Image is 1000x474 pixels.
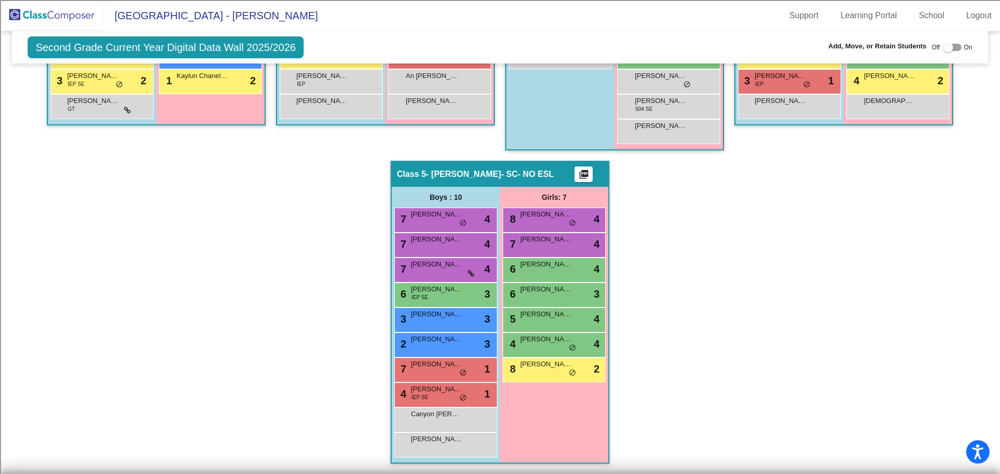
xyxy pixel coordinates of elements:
[484,211,490,227] span: 4
[411,209,463,220] span: [PERSON_NAME]
[411,284,463,294] span: [PERSON_NAME]
[932,43,940,52] span: Off
[594,211,599,227] span: 4
[635,105,653,113] span: 504 SE
[411,259,463,270] span: [PERSON_NAME]
[4,223,996,232] div: CANCEL
[4,363,96,374] input: Search sources
[411,309,463,319] span: [PERSON_NAME]
[411,434,463,444] span: [PERSON_NAME]
[67,71,119,81] span: [PERSON_NAME]
[851,75,859,86] span: 4
[398,363,406,375] span: 7
[4,326,996,335] div: BOOK
[828,73,834,88] span: 1
[459,219,467,227] span: do_not_disturb_alt
[398,388,406,400] span: 4
[297,80,305,88] span: IEP
[4,62,996,71] div: Options
[507,213,516,225] span: 8
[635,121,687,131] span: [PERSON_NAME]
[4,34,996,43] div: Sort New > Old
[4,184,996,193] div: Television/Radio
[4,99,996,109] div: Delete
[520,334,572,344] span: [PERSON_NAME]
[520,209,572,220] span: [PERSON_NAME]
[4,118,996,127] div: Download
[4,232,996,241] div: ???
[578,169,590,184] mat-icon: picture_as_pdf
[4,146,996,156] div: Search for Source
[4,354,996,363] div: MORE
[4,137,996,146] div: Add Outline Template
[4,335,996,344] div: WEBSITE
[411,384,463,394] span: [PERSON_NAME]
[4,316,996,326] div: SAVE
[938,73,943,88] span: 2
[507,288,516,300] span: 6
[507,338,516,350] span: 4
[574,166,593,182] button: Print Students Details
[4,43,996,53] div: Move To ...
[755,80,764,88] span: IEP
[864,96,916,106] span: [DEMOGRAPHIC_DATA] (ESL??) Kona
[803,81,810,89] span: do_not_disturb_alt
[4,307,996,316] div: New source
[520,234,572,245] span: [PERSON_NAME]
[68,80,84,88] span: IEP SE
[406,71,458,81] span: An [PERSON_NAME]
[594,261,599,277] span: 4
[484,236,490,252] span: 4
[67,96,119,106] span: [PERSON_NAME]
[569,219,576,227] span: do_not_disturb_alt
[484,361,490,377] span: 1
[68,105,75,113] span: GT
[4,241,996,251] div: This outline has no content. Would you like to delete it?
[4,260,996,270] div: DELETE
[4,174,996,184] div: Newspaper
[411,359,463,369] span: [PERSON_NAME]
[484,311,490,327] span: 3
[406,96,458,106] span: [PERSON_NAME]
[594,236,599,252] span: 4
[500,187,608,208] div: Girls: 7
[569,344,576,352] span: do_not_disturb_alt
[411,393,428,401] span: IEP SE
[594,311,599,327] span: 4
[520,359,572,369] span: [PERSON_NAME]
[4,202,996,212] div: TODO: put dlg title
[520,259,572,270] span: [PERSON_NAME]
[116,81,123,89] span: do_not_disturb_alt
[54,75,63,86] span: 3
[398,338,406,350] span: 2
[520,284,572,294] span: [PERSON_NAME]
[864,71,916,81] span: [PERSON_NAME]
[742,75,750,86] span: 3
[4,71,996,81] div: Sign out
[594,336,599,352] span: 4
[392,187,500,208] div: Boys : 10
[569,369,576,377] span: do_not_disturb_alt
[520,309,572,319] span: [PERSON_NAME]
[459,369,467,377] span: do_not_disturb_alt
[755,71,807,81] span: [PERSON_NAME]
[296,96,348,106] span: [PERSON_NAME]
[507,313,516,325] span: 5
[4,14,96,24] input: Search outlines
[507,263,516,275] span: 6
[484,261,490,277] span: 4
[296,71,348,81] span: [PERSON_NAME] [PERSON_NAME]
[4,251,996,260] div: SAVE AND GO HOME
[411,334,463,344] span: [PERSON_NAME]
[4,156,996,165] div: Journal
[164,75,172,86] span: 1
[4,165,996,174] div: Magazine
[4,279,996,288] div: Home
[141,73,146,88] span: 2
[507,363,516,375] span: 8
[755,96,807,106] span: [PERSON_NAME]
[398,238,406,250] span: 7
[484,286,490,302] span: 3
[594,286,599,302] span: 3
[635,71,687,81] span: [PERSON_NAME]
